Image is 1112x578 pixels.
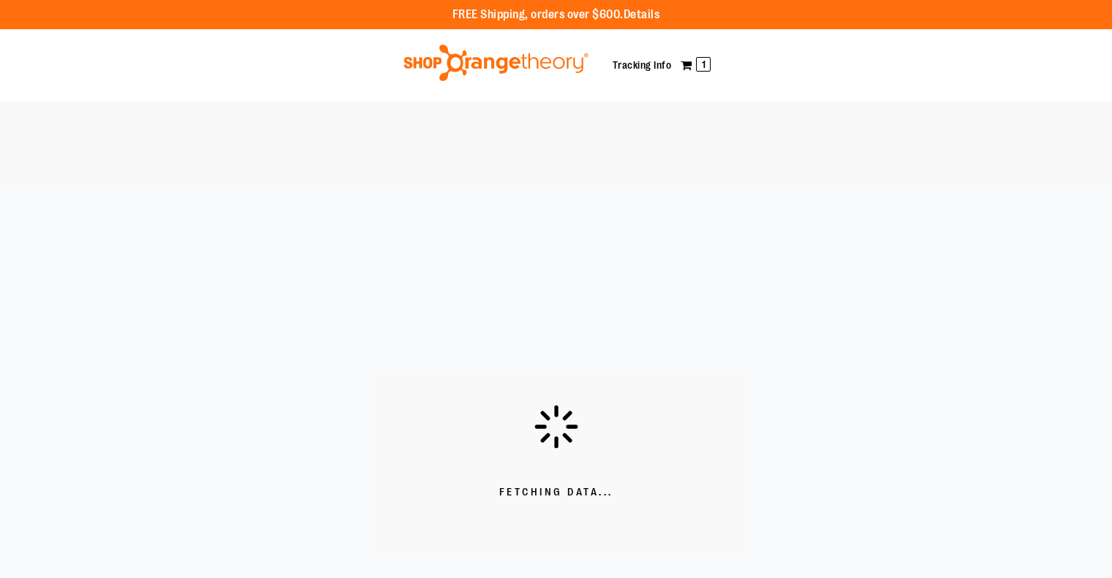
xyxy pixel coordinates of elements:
span: 1 [696,57,711,72]
a: Tracking Info [613,59,672,71]
img: Shop Orangetheory [401,45,591,81]
a: Details [624,8,660,21]
p: FREE Shipping, orders over $600. [453,7,660,23]
span: Fetching Data... [499,485,613,500]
